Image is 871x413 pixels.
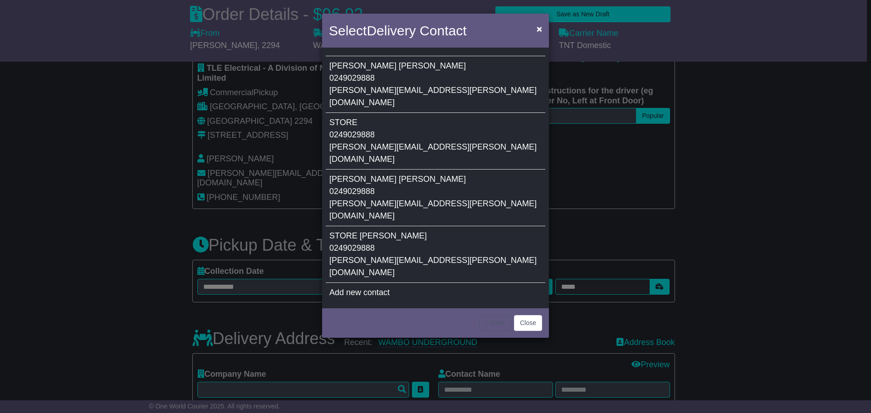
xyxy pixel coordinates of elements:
[329,73,375,83] span: 0249029888
[329,118,357,127] span: STORE
[329,187,375,196] span: 0249029888
[329,175,396,184] span: [PERSON_NAME]
[329,256,537,277] span: [PERSON_NAME][EMAIL_ADDRESS][PERSON_NAME][DOMAIN_NAME]
[367,23,416,38] span: Delivery
[329,288,390,297] span: Add new contact
[532,19,547,38] button: Close
[514,315,542,331] button: Close
[360,231,427,240] span: [PERSON_NAME]
[329,86,537,107] span: [PERSON_NAME][EMAIL_ADDRESS][PERSON_NAME][DOMAIN_NAME]
[329,20,466,41] h4: Select
[329,199,537,220] span: [PERSON_NAME][EMAIL_ADDRESS][PERSON_NAME][DOMAIN_NAME]
[399,175,466,184] span: [PERSON_NAME]
[329,243,375,253] span: 0249029888
[329,61,396,70] span: [PERSON_NAME]
[329,142,537,164] span: [PERSON_NAME][EMAIL_ADDRESS][PERSON_NAME][DOMAIN_NAME]
[480,315,511,331] button: < Back
[399,61,466,70] span: [PERSON_NAME]
[329,130,375,139] span: 0249029888
[537,24,542,34] span: ×
[420,23,466,38] span: Contact
[329,231,357,240] span: STORE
